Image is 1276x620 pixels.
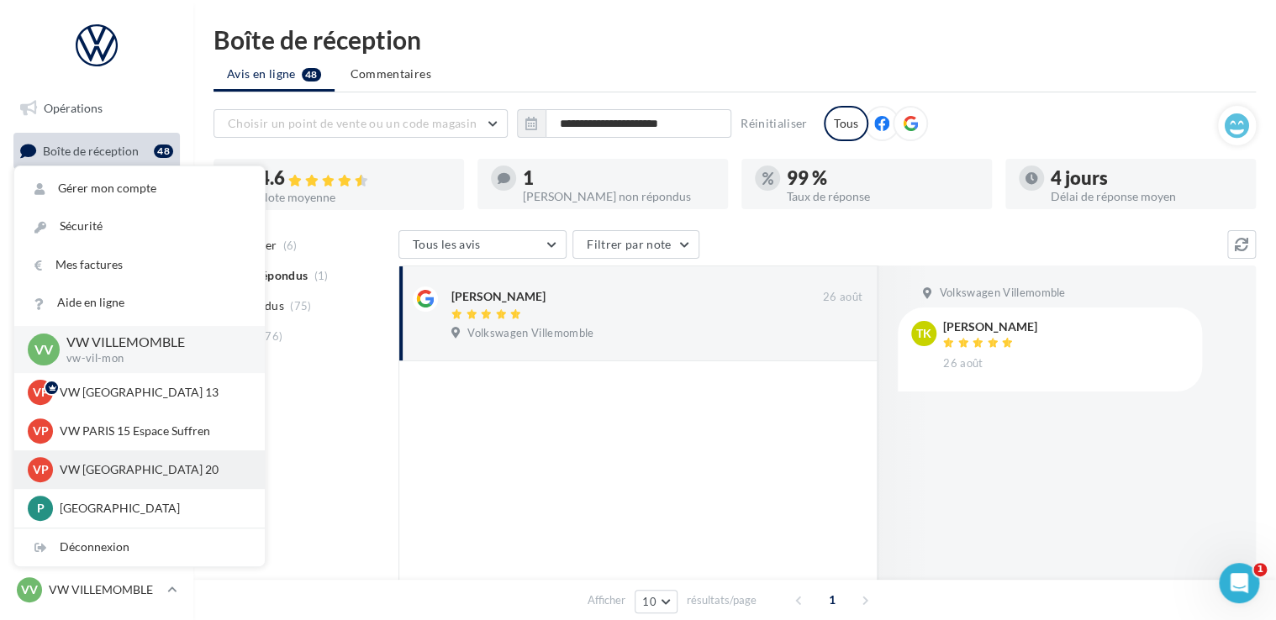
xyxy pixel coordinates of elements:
span: résultats/page [687,592,757,608]
a: Calendrier [10,343,183,378]
a: Boîte de réception48 [10,133,183,169]
span: Choisir un point de vente ou un code magasin [228,116,477,130]
span: Boîte de réception [43,143,139,157]
span: P [37,500,45,517]
a: Contacts [10,260,183,295]
div: 48 [154,144,173,158]
a: Gérer mon compte [14,170,265,208]
span: Commentaires [351,66,431,82]
div: 4.6 [259,169,451,188]
button: Réinitialiser [734,113,815,134]
span: 1 [819,586,846,613]
iframe: Intercom live chat [1219,563,1259,603]
a: PLV et print personnalisable [10,385,183,434]
span: 1 [1253,563,1267,576]
a: Médiathèque [10,301,183,336]
a: VV VW VILLEMOMBLE [13,574,180,606]
div: Tous [824,106,868,141]
span: VP [33,384,49,401]
button: Choisir un point de vente ou un code magasin [214,109,508,138]
div: 1 [523,169,714,187]
span: 26 août [823,290,862,305]
a: Visibilité en ligne [10,176,183,211]
span: Volkswagen Villemomble [939,286,1065,301]
p: VW [GEOGRAPHIC_DATA] 20 [60,461,245,478]
button: 10 [635,590,678,613]
p: vw-vil-mon [66,351,238,366]
a: Campagnes DataOnDemand [10,440,183,490]
span: (76) [261,329,282,343]
span: VP [33,423,49,439]
a: Aide en ligne [14,284,265,322]
div: 4 jours [1051,169,1242,187]
span: Tous les avis [413,237,481,251]
div: 99 % [787,169,978,187]
a: Opérations [10,91,183,126]
a: Mes factures [14,246,265,284]
span: VV [21,581,38,598]
span: 10 [642,595,656,608]
div: Délai de réponse moyen [1051,191,1242,202]
div: Boîte de réception [214,27,1256,52]
span: VV [34,339,53,359]
span: VP [33,461,49,478]
p: VW [GEOGRAPHIC_DATA] 13 [60,384,245,401]
span: TK [916,325,931,342]
div: Note moyenne [259,192,451,203]
div: [PERSON_NAME] [451,288,546,305]
span: (75) [290,299,311,313]
div: Déconnexion [14,528,265,566]
p: VW VILLEMOMBLE [66,333,238,352]
span: Afficher [588,592,625,608]
span: Volkswagen Villemomble [467,326,593,341]
button: Tous les avis [398,230,567,259]
p: VW PARIS 15 Espace Suffren [60,423,245,439]
div: Taux de réponse [787,191,978,202]
button: Filtrer par note [572,230,699,259]
div: [PERSON_NAME] non répondus [523,191,714,202]
a: Sécurité [14,208,265,245]
div: [PERSON_NAME] [943,321,1037,333]
span: Opérations [44,101,103,115]
p: VW VILLEMOMBLE [49,581,161,598]
a: Campagnes [10,218,183,253]
p: [GEOGRAPHIC_DATA] [60,500,245,517]
span: 26 août [943,356,983,371]
span: (6) [283,239,298,252]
